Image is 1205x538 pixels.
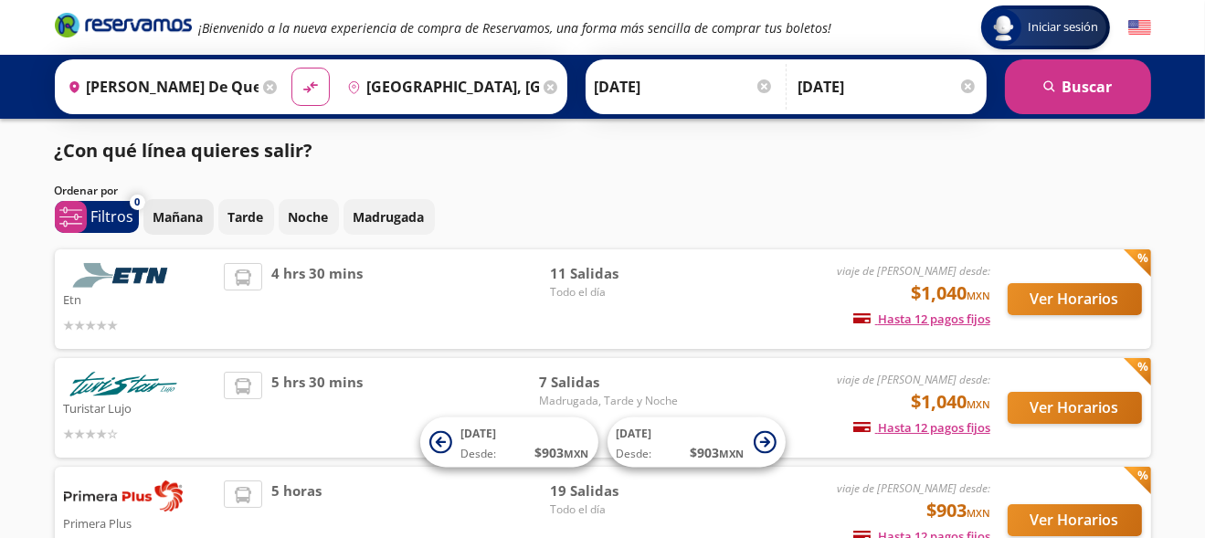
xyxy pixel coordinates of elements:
[926,497,990,524] span: $903
[228,207,264,227] p: Tarde
[837,263,990,279] em: viaje de [PERSON_NAME] desde:
[853,311,990,327] span: Hasta 12 pagos fijos
[64,372,183,396] img: Turistar Lujo
[1005,59,1151,114] button: Buscar
[461,447,497,463] span: Desde:
[539,393,678,409] span: Madrugada, Tarde y Noche
[617,447,652,463] span: Desde:
[55,11,192,38] i: Brand Logo
[550,263,678,284] span: 11 Salidas
[143,199,214,235] button: Mañana
[565,448,589,461] small: MXN
[153,207,204,227] p: Mañana
[55,201,139,233] button: 0Filtros
[967,289,990,302] small: MXN
[911,388,990,416] span: $1,040
[535,444,589,463] span: $ 903
[550,480,678,501] span: 19 Salidas
[967,506,990,520] small: MXN
[64,263,183,288] img: Etn
[55,11,192,44] a: Brand Logo
[1008,392,1142,424] button: Ver Horarios
[595,64,774,110] input: Elegir Fecha
[617,427,652,442] span: [DATE]
[64,512,216,533] p: Primera Plus
[271,263,363,335] span: 4 hrs 30 mins
[64,288,216,310] p: Etn
[837,372,990,387] em: viaje de [PERSON_NAME] desde:
[64,396,216,418] p: Turistar Lujo
[218,199,274,235] button: Tarde
[550,284,678,301] span: Todo el día
[837,480,990,496] em: viaje de [PERSON_NAME] desde:
[691,444,745,463] span: $ 903
[1021,18,1106,37] span: Iniciar sesión
[354,207,425,227] p: Madrugada
[340,64,539,110] input: Buscar Destino
[60,64,259,110] input: Buscar Origen
[271,372,363,444] span: 5 hrs 30 mins
[289,207,329,227] p: Noche
[608,417,786,468] button: [DATE]Desde:$903MXN
[1008,283,1142,315] button: Ver Horarios
[911,280,990,307] span: $1,040
[91,206,134,227] p: Filtros
[199,19,832,37] em: ¡Bienvenido a la nueva experiencia de compra de Reservamos, una forma más sencilla de comprar tus...
[539,372,678,393] span: 7 Salidas
[1128,16,1151,39] button: English
[55,183,119,199] p: Ordenar por
[853,419,990,436] span: Hasta 12 pagos fijos
[344,199,435,235] button: Madrugada
[550,501,678,518] span: Todo el día
[1008,504,1142,536] button: Ver Horarios
[64,480,183,512] img: Primera Plus
[461,427,497,442] span: [DATE]
[798,64,978,110] input: Opcional
[279,199,339,235] button: Noche
[55,137,313,164] p: ¿Con qué línea quieres salir?
[720,448,745,461] small: MXN
[134,195,140,210] span: 0
[967,397,990,411] small: MXN
[420,417,598,468] button: [DATE]Desde:$903MXN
